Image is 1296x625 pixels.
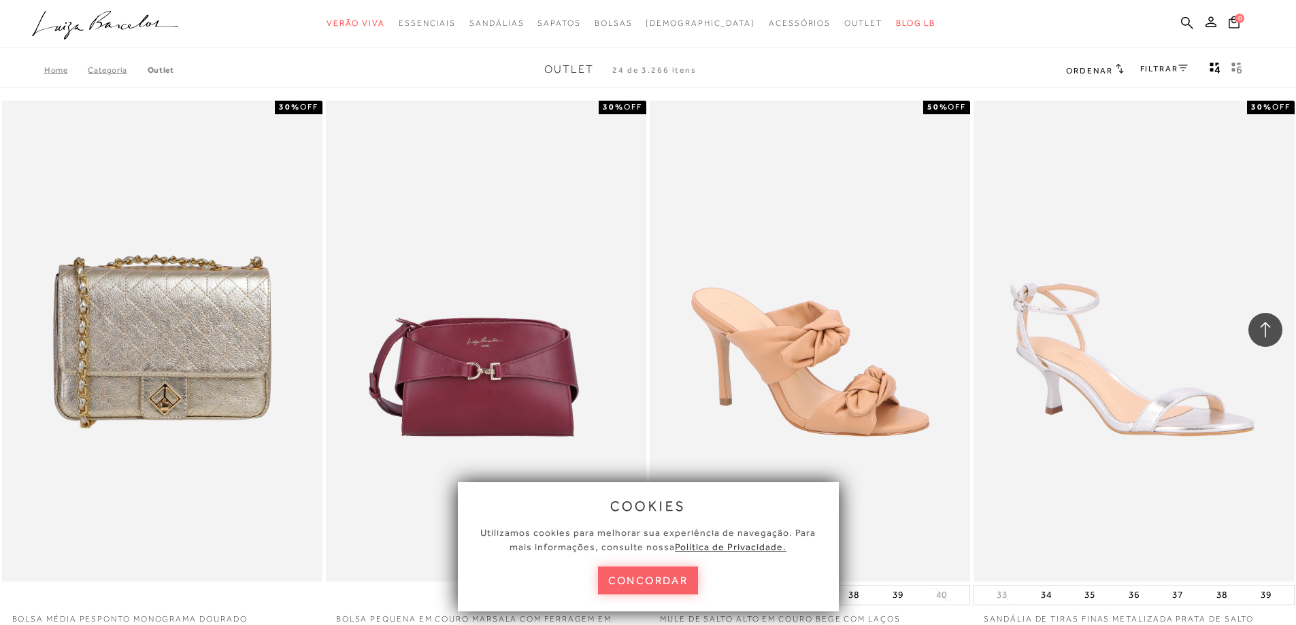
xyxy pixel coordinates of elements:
span: Essenciais [399,18,456,28]
button: concordar [598,567,699,594]
span: Sapatos [537,18,580,28]
button: 37 [1168,586,1187,605]
a: BOLSA PEQUENA EM COURO MARSALA COM FERRAGEM EM GANCHO BOLSA PEQUENA EM COURO MARSALA COM FERRAGEM... [327,103,645,579]
span: Sandálias [469,18,524,28]
span: OFF [948,102,966,112]
span: 0 [1235,14,1244,23]
span: BLOG LB [896,18,935,28]
span: 24 de 3.266 itens [612,65,697,75]
a: Home [44,65,88,75]
span: Outlet [844,18,882,28]
a: FILTRAR [1140,64,1188,73]
a: noSubCategoriesText [844,11,882,36]
a: MULE DE SALTO ALTO EM COURO BEGE COM LAÇOS MULE DE SALTO ALTO EM COURO BEGE COM LAÇOS [651,103,969,579]
a: noSubCategoriesText [769,11,831,36]
button: 34 [1037,586,1056,605]
button: 35 [1080,586,1099,605]
a: Outlet [148,65,174,75]
a: noSubCategoriesText [399,11,456,36]
button: 33 [993,588,1012,601]
span: Outlet [544,63,594,75]
span: cookies [610,499,686,513]
span: Utilizamos cookies para melhorar sua experiência de navegação. Para mais informações, consulte nossa [480,527,816,552]
a: noSubCategoriesText [595,11,633,36]
a: Categoria [88,65,147,75]
strong: 30% [1251,102,1272,112]
span: OFF [624,102,642,112]
a: SANDÁLIA DE TIRAS FINAS METALIZADA PRATA DE SALTO MÉDIO SANDÁLIA DE TIRAS FINAS METALIZADA PRATA ... [975,103,1293,579]
span: Verão Viva [327,18,385,28]
img: SANDÁLIA DE TIRAS FINAS METALIZADA PRATA DE SALTO MÉDIO [975,103,1293,579]
button: 39 [1257,586,1276,605]
button: 40 [932,588,951,601]
a: noSubCategoriesText [646,11,755,36]
img: BOLSA PEQUENA EM COURO MARSALA COM FERRAGEM EM GANCHO [327,103,645,579]
button: 38 [844,586,863,605]
button: gridText6Desc [1227,61,1246,79]
span: Acessórios [769,18,831,28]
button: Mostrar 4 produtos por linha [1206,61,1225,79]
span: [DEMOGRAPHIC_DATA] [646,18,755,28]
a: Bolsa média pesponto monograma dourado Bolsa média pesponto monograma dourado [3,103,321,579]
span: Ordenar [1066,66,1112,75]
strong: 50% [927,102,948,112]
button: 0 [1225,15,1244,33]
a: noSubCategoriesText [537,11,580,36]
a: Bolsa média pesponto monograma dourado [2,605,322,625]
a: noSubCategoriesText [469,11,524,36]
span: OFF [1272,102,1291,112]
button: 38 [1212,586,1231,605]
strong: 30% [603,102,624,112]
a: Política de Privacidade. [675,541,786,552]
a: BLOG LB [896,11,935,36]
a: noSubCategoriesText [327,11,385,36]
span: Bolsas [595,18,633,28]
img: Bolsa média pesponto monograma dourado [3,103,321,579]
strong: 30% [279,102,300,112]
img: MULE DE SALTO ALTO EM COURO BEGE COM LAÇOS [651,103,969,579]
span: OFF [300,102,318,112]
button: 36 [1125,586,1144,605]
button: 39 [888,586,908,605]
